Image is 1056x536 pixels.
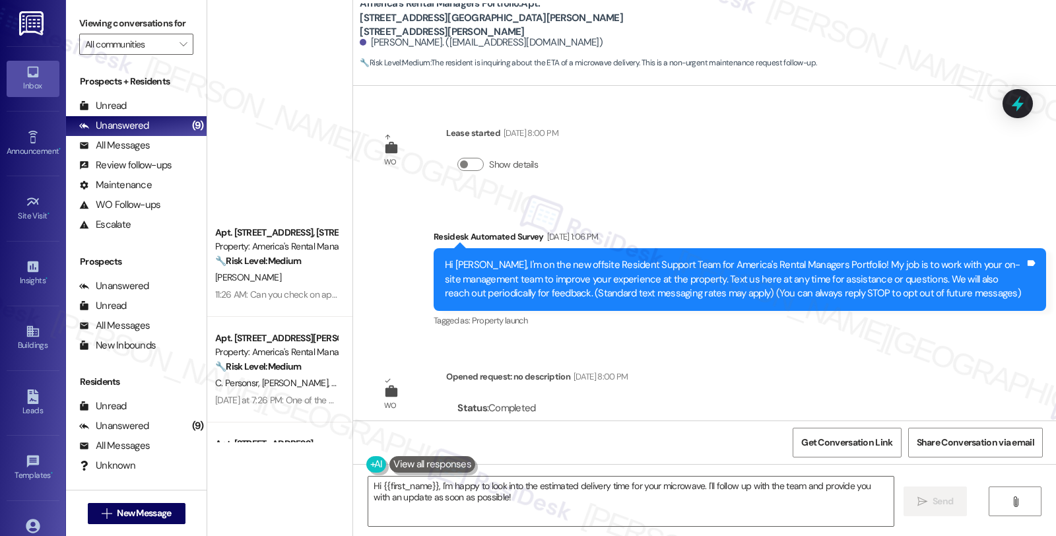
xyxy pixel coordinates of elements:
[46,274,48,283] span: •
[360,36,603,50] div: [PERSON_NAME]. ([EMAIL_ADDRESS][DOMAIN_NAME])
[489,158,538,172] label: Show details
[79,13,193,34] label: Viewing conversations for
[384,155,397,169] div: WO
[79,119,149,133] div: Unanswered
[66,75,207,88] div: Prospects + Residents
[472,315,527,326] span: Property launch
[88,503,185,524] button: New Message
[79,459,135,473] div: Unknown
[79,439,150,453] div: All Messages
[215,288,577,300] div: 11:26 AM: Can you check on application for add on for [PERSON_NAME] for [STREET_ADDRESS]
[66,255,207,269] div: Prospects
[215,345,337,359] div: Property: America's Rental Managers Portfolio
[457,419,543,439] div: : Normal
[79,198,160,212] div: WO Follow-ups
[904,486,968,516] button: Send
[457,398,543,419] div: : Completed
[368,477,894,526] textarea: Hi {{first_name}}, I'm happy to look into the estimated delivery time for your microwave. I'll fo...
[51,469,53,478] span: •
[215,255,301,267] strong: 🔧 Risk Level: Medium
[262,377,332,389] span: [PERSON_NAME]
[215,331,337,345] div: Apt. [STREET_ADDRESS][PERSON_NAME], [STREET_ADDRESS][PERSON_NAME]
[79,279,149,293] div: Unanswered
[434,230,1046,248] div: Residesk Automated Survey
[79,419,149,433] div: Unanswered
[215,240,337,253] div: Property: America's Rental Managers Portfolio
[180,39,187,50] i: 
[7,255,59,291] a: Insights •
[66,375,207,389] div: Residents
[7,191,59,226] a: Site Visit •
[79,158,172,172] div: Review follow-ups
[59,145,61,154] span: •
[102,508,112,519] i: 
[445,258,1025,300] div: Hi [PERSON_NAME], I'm on the new offsite Resident Support Team for America's Rental Managers Port...
[544,230,599,244] div: [DATE] 1:06 PM
[79,299,127,313] div: Unread
[215,226,337,240] div: Apt. [STREET_ADDRESS], [STREET_ADDRESS]
[570,370,628,384] div: [DATE] 8:00 PM
[1010,496,1020,507] i: 
[79,99,127,113] div: Unread
[117,506,171,520] span: New Message
[446,370,628,388] div: Opened request: no description
[917,436,1034,450] span: Share Conversation via email
[908,428,1043,457] button: Share Conversation via email
[19,11,46,36] img: ResiDesk Logo
[79,218,131,232] div: Escalate
[384,399,397,413] div: WO
[446,126,558,145] div: Lease started
[7,385,59,421] a: Leads
[801,436,892,450] span: Get Conversation Link
[933,494,953,508] span: Send
[189,116,207,136] div: (9)
[360,57,430,68] strong: 🔧 Risk Level: Medium
[215,394,475,406] div: [DATE] at 7:26 PM: One of the guys looked at it when they were here
[79,319,150,333] div: All Messages
[79,139,150,152] div: All Messages
[215,360,301,372] strong: 🔧 Risk Level: Medium
[79,339,156,352] div: New Inbounds
[917,496,927,507] i: 
[7,450,59,486] a: Templates •
[79,399,127,413] div: Unread
[500,126,558,140] div: [DATE] 8:00 PM
[48,209,49,218] span: •
[79,178,152,192] div: Maintenance
[434,311,1046,330] div: Tagged as:
[7,61,59,96] a: Inbox
[215,377,262,389] span: C. Personsr
[7,320,59,356] a: Buildings
[215,437,337,451] div: Apt. [STREET_ADDRESS]
[189,416,207,436] div: (9)
[457,401,487,415] b: Status
[215,271,281,283] span: [PERSON_NAME]
[85,34,172,55] input: All communities
[360,56,816,70] span: : The resident is inquiring about the ETA of a microwave delivery. This is a non-urgent maintenan...
[793,428,901,457] button: Get Conversation Link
